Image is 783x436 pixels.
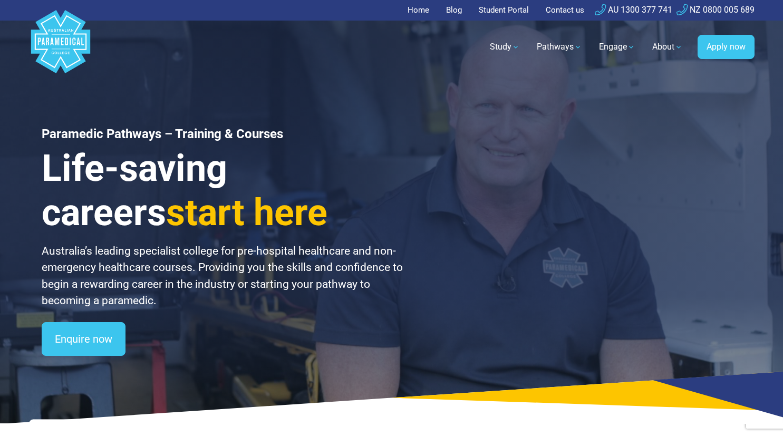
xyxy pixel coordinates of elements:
a: Australian Paramedical College [29,21,92,74]
a: Engage [593,32,642,62]
a: NZ 0800 005 689 [676,5,755,15]
h1: Paramedic Pathways – Training & Courses [42,127,404,142]
a: Apply now [698,35,755,59]
a: Pathways [530,32,588,62]
a: Study [484,32,526,62]
p: Australia’s leading specialist college for pre-hospital healthcare and non-emergency healthcare c... [42,243,404,309]
a: About [646,32,689,62]
h3: Life-saving careers [42,146,404,235]
span: start here [166,191,327,234]
a: Enquire now [42,322,125,356]
a: AU 1300 377 741 [595,5,672,15]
